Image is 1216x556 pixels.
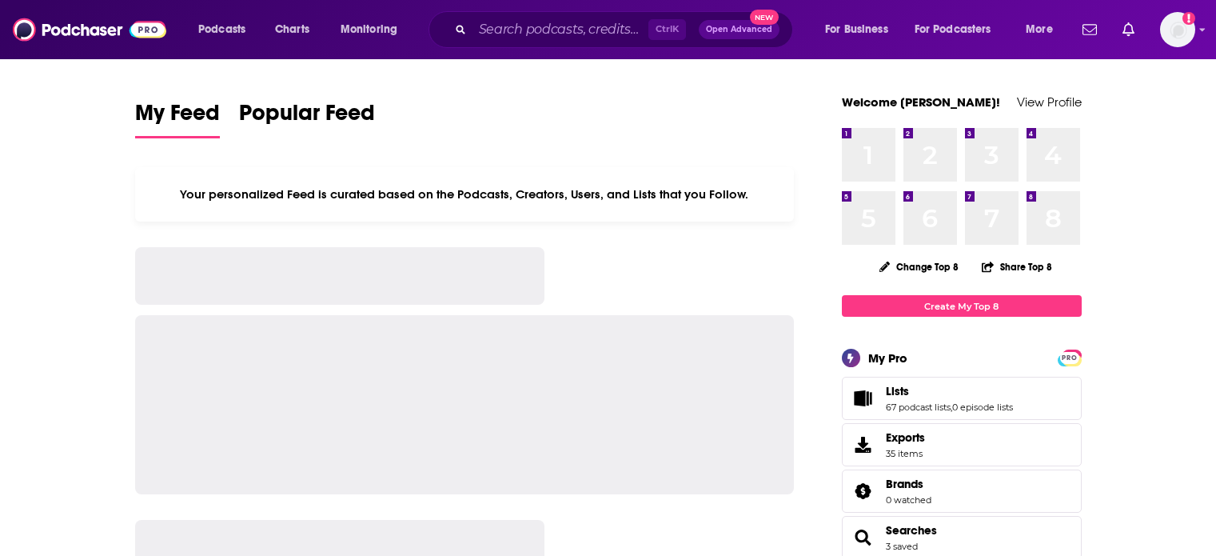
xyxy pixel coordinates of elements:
button: Show profile menu [1160,12,1195,47]
button: open menu [1015,17,1073,42]
a: Brands [886,477,931,491]
button: open menu [904,17,1015,42]
span: My Feed [135,99,220,136]
span: Ctrl K [648,19,686,40]
span: Exports [886,430,925,445]
a: 67 podcast lists [886,402,951,413]
span: Popular Feed [239,99,375,136]
span: Exports [847,434,879,456]
a: My Feed [135,99,220,138]
a: 0 watched [886,494,931,506]
button: open menu [814,17,908,42]
button: open menu [329,17,418,42]
button: Change Top 8 [870,257,969,277]
input: Search podcasts, credits, & more... [472,17,648,42]
a: Searches [886,523,937,538]
span: More [1026,18,1053,41]
div: Search podcasts, credits, & more... [444,11,808,48]
button: Share Top 8 [981,251,1053,282]
span: Monitoring [341,18,397,41]
span: Brands [886,477,923,491]
a: View Profile [1017,94,1082,110]
a: PRO [1060,351,1079,363]
a: Charts [265,17,319,42]
img: Podchaser - Follow, Share and Rate Podcasts [13,14,166,45]
span: PRO [1060,352,1079,364]
span: Lists [886,384,909,398]
a: Brands [847,480,879,502]
span: 35 items [886,448,925,459]
span: , [951,402,952,413]
span: Podcasts [198,18,245,41]
button: open menu [187,17,266,42]
svg: Add a profile image [1182,12,1195,25]
a: Lists [847,387,879,410]
span: For Business [825,18,888,41]
a: Exports [842,423,1082,466]
a: Searches [847,526,879,549]
a: Welcome [PERSON_NAME]! [842,94,1000,110]
a: 0 episode lists [952,402,1013,413]
span: Open Advanced [706,26,772,34]
span: Brands [842,470,1082,513]
a: Show notifications dropdown [1076,16,1103,43]
span: Charts [275,18,309,41]
div: My Pro [868,350,907,366]
button: Open AdvancedNew [699,20,779,39]
a: Show notifications dropdown [1116,16,1141,43]
a: Popular Feed [239,99,375,138]
span: New [750,10,779,25]
span: Lists [842,377,1082,420]
span: Logged in as NickG [1160,12,1195,47]
a: Create My Top 8 [842,295,1082,317]
img: User Profile [1160,12,1195,47]
a: 3 saved [886,541,918,552]
span: For Podcasters [915,18,991,41]
a: Lists [886,384,1013,398]
div: Your personalized Feed is curated based on the Podcasts, Creators, Users, and Lists that you Follow. [135,167,795,222]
